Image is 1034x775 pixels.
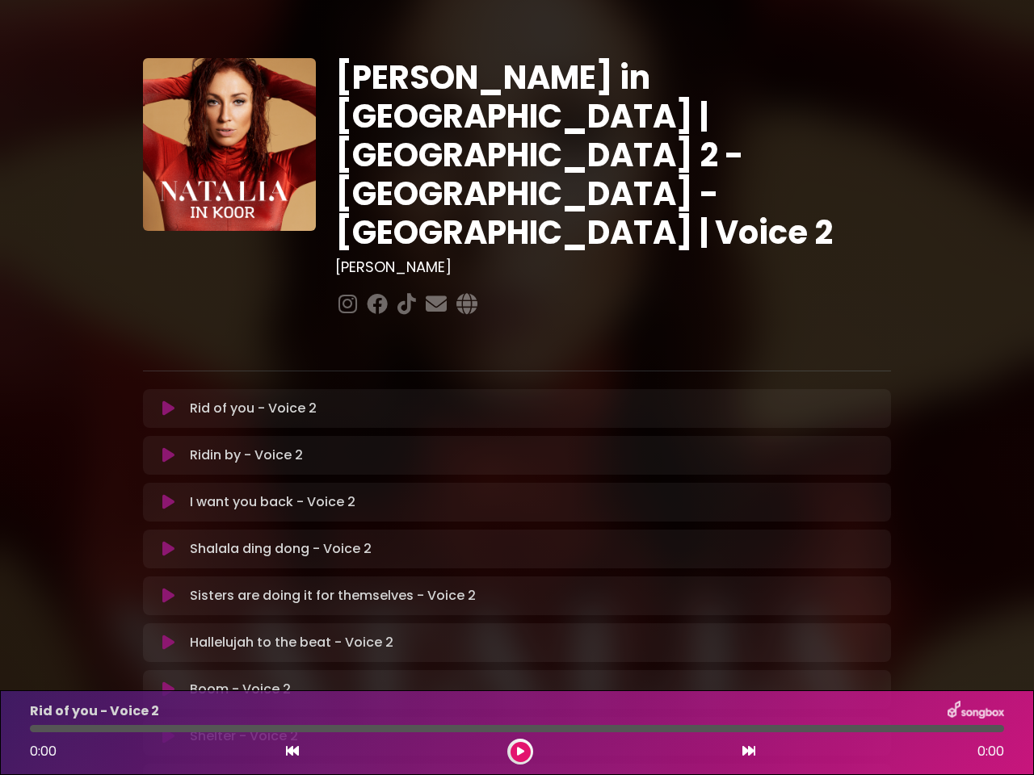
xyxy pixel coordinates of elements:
[190,586,476,605] p: Sisters are doing it for themselves - Voice 2
[30,702,159,721] p: Rid of you - Voice 2
[190,633,393,652] p: Hallelujah to the beat - Voice 2
[30,742,57,760] span: 0:00
[335,58,892,252] h1: [PERSON_NAME] in [GEOGRAPHIC_DATA] | [GEOGRAPHIC_DATA] 2 - [GEOGRAPHIC_DATA] - [GEOGRAPHIC_DATA] ...
[977,742,1004,761] span: 0:00
[190,539,372,559] p: Shalala ding dong - Voice 2
[190,492,355,512] p: I want you back - Voice 2
[948,701,1004,722] img: songbox-logo-white.png
[335,258,892,276] h3: [PERSON_NAME]
[143,58,316,231] img: YTVS25JmS9CLUqXqkEhs
[190,399,317,418] p: Rid of you - Voice 2
[190,680,291,699] p: Boom - Voice 2
[190,446,303,465] p: Ridin by - Voice 2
